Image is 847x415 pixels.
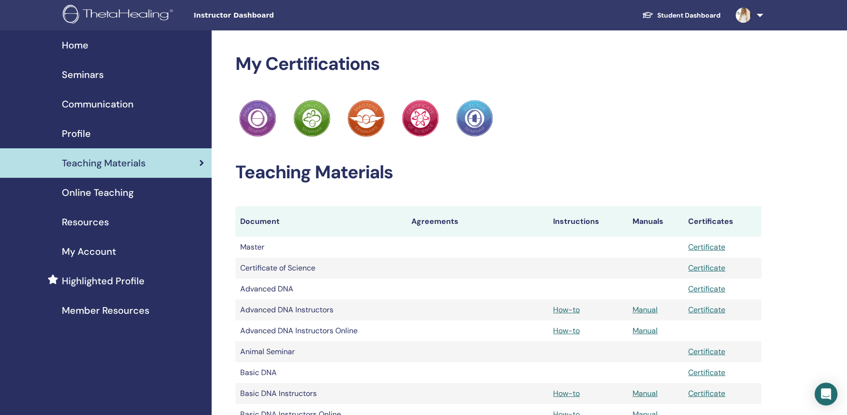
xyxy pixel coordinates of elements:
[688,305,725,315] a: Certificate
[62,38,88,52] span: Home
[235,53,761,75] h2: My Certifications
[456,100,493,137] img: Practitioner
[194,10,336,20] span: Instructor Dashboard
[553,388,580,398] a: How-to
[235,299,407,320] td: Advanced DNA Instructors
[235,383,407,404] td: Basic DNA Instructors
[633,305,658,315] a: Manual
[62,303,149,318] span: Member Resources
[688,367,725,377] a: Certificate
[62,274,145,288] span: Highlighted Profile
[548,206,628,237] th: Instructions
[235,206,407,237] th: Document
[553,326,580,336] a: How-to
[642,11,653,19] img: graduation-cap-white.svg
[235,279,407,299] td: Advanced DNA
[683,206,761,237] th: Certificates
[239,100,276,137] img: Practitioner
[688,263,725,273] a: Certificate
[293,100,331,137] img: Practitioner
[235,362,407,383] td: Basic DNA
[62,185,134,200] span: Online Teaching
[235,237,407,258] td: Master
[63,5,176,26] img: logo.png
[348,100,385,137] img: Practitioner
[62,126,91,141] span: Profile
[688,347,725,357] a: Certificate
[62,215,109,229] span: Resources
[407,206,548,237] th: Agreements
[688,388,725,398] a: Certificate
[402,100,439,137] img: Practitioner
[235,162,761,183] h2: Teaching Materials
[736,8,751,23] img: default.jpg
[688,284,725,294] a: Certificate
[62,156,146,170] span: Teaching Materials
[235,341,407,362] td: Animal Seminar
[235,320,407,341] td: Advanced DNA Instructors Online
[553,305,580,315] a: How-to
[62,68,104,82] span: Seminars
[688,242,725,252] a: Certificate
[628,206,683,237] th: Manuals
[815,383,837,405] div: Open Intercom Messenger
[62,244,116,259] span: My Account
[633,388,658,398] a: Manual
[235,258,407,279] td: Certificate of Science
[634,7,728,24] a: Student Dashboard
[633,326,658,336] a: Manual
[62,97,134,111] span: Communication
